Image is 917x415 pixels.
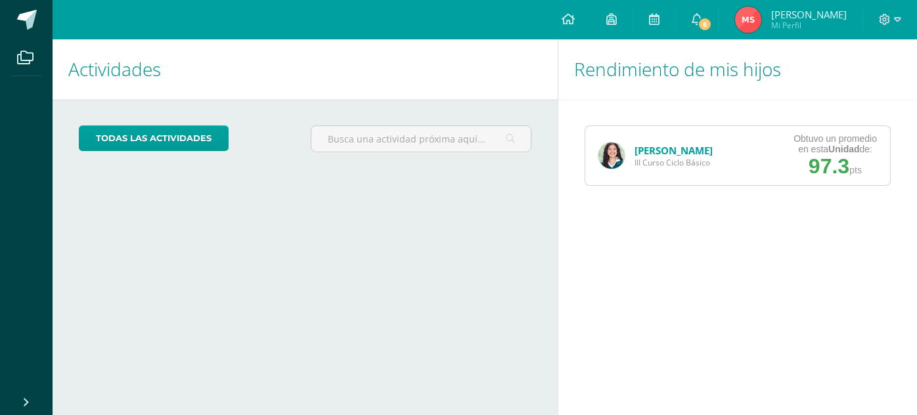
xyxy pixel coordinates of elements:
span: 97.3 [809,154,849,178]
span: Mi Perfil [771,20,847,31]
input: Busca una actividad próxima aquí... [311,126,531,152]
strong: Unidad [828,144,859,154]
div: Obtuvo un promedio en esta de: [794,133,877,154]
img: d48e4e73a194f2323fe0e89abb34aad8.png [598,142,625,169]
span: 6 [697,17,711,32]
span: III Curso Ciclo Básico [635,157,713,168]
span: pts [849,165,862,175]
h1: Actividades [68,39,542,99]
h1: Rendimiento de mis hijos [574,39,901,99]
span: [PERSON_NAME] [771,8,847,21]
a: [PERSON_NAME] [635,144,713,157]
a: todas las Actividades [79,125,229,151]
img: fb703a472bdb86d4ae91402b7cff009e.png [735,7,761,33]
